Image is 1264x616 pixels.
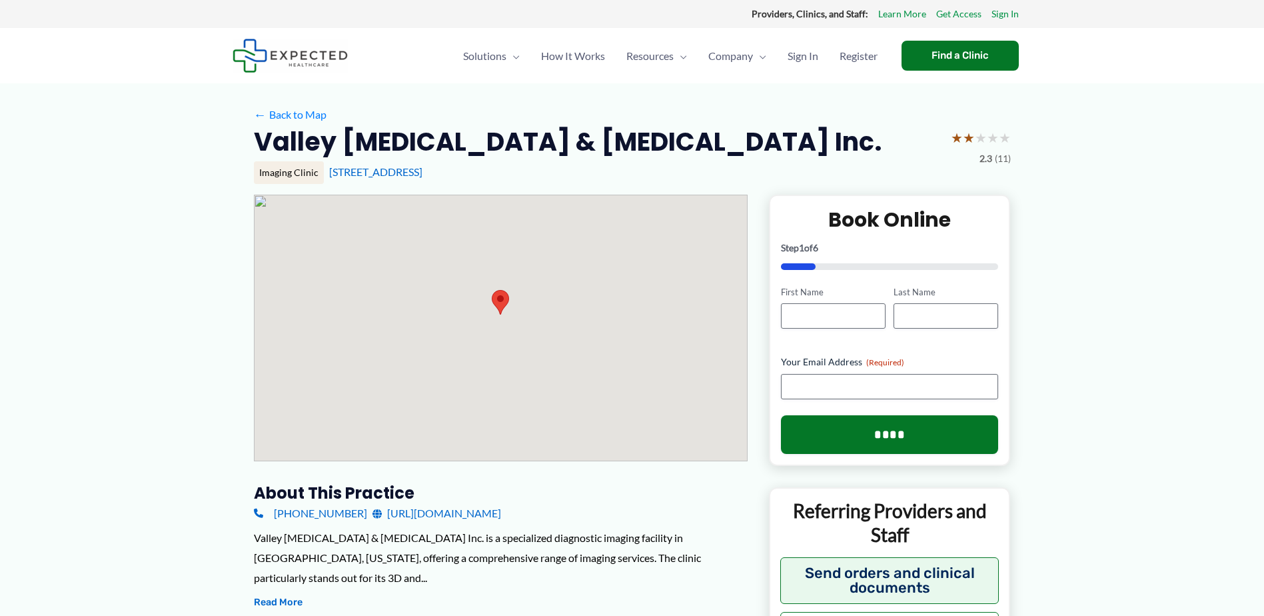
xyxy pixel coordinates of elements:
[254,161,324,184] div: Imaging Clinic
[452,33,888,79] nav: Primary Site Navigation
[963,125,975,150] span: ★
[541,33,605,79] span: How It Works
[788,33,818,79] span: Sign In
[753,33,766,79] span: Menu Toggle
[781,207,999,233] h2: Book Online
[254,503,367,523] a: [PHONE_NUMBER]
[698,33,777,79] a: CompanyMenu Toggle
[626,33,674,79] span: Resources
[674,33,687,79] span: Menu Toggle
[530,33,616,79] a: How It Works
[463,33,506,79] span: Solutions
[254,483,748,503] h3: About this practice
[329,165,422,178] a: [STREET_ADDRESS]
[777,33,829,79] a: Sign In
[372,503,501,523] a: [URL][DOMAIN_NAME]
[894,286,998,299] label: Last Name
[616,33,698,79] a: ResourcesMenu Toggle
[752,8,868,19] strong: Providers, Clinics, and Staff:
[254,105,326,125] a: ←Back to Map
[840,33,878,79] span: Register
[254,528,748,587] div: Valley [MEDICAL_DATA] & [MEDICAL_DATA] Inc. is a specialized diagnostic imaging facility in [GEOG...
[995,150,1011,167] span: (11)
[254,125,882,158] h2: Valley [MEDICAL_DATA] & [MEDICAL_DATA] Inc.
[866,357,904,367] span: (Required)
[254,595,303,611] button: Read More
[780,557,999,604] button: Send orders and clinical documents
[781,243,999,253] p: Step of
[878,5,926,23] a: Learn More
[813,242,818,253] span: 6
[708,33,753,79] span: Company
[829,33,888,79] a: Register
[254,108,267,121] span: ←
[799,242,804,253] span: 1
[987,125,999,150] span: ★
[936,5,981,23] a: Get Access
[781,286,886,299] label: First Name
[781,355,999,369] label: Your Email Address
[979,150,992,167] span: 2.3
[780,499,999,547] p: Referring Providers and Staff
[975,125,987,150] span: ★
[233,39,348,73] img: Expected Healthcare Logo - side, dark font, small
[951,125,963,150] span: ★
[902,41,1019,71] a: Find a Clinic
[452,33,530,79] a: SolutionsMenu Toggle
[991,5,1019,23] a: Sign In
[506,33,520,79] span: Menu Toggle
[999,125,1011,150] span: ★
